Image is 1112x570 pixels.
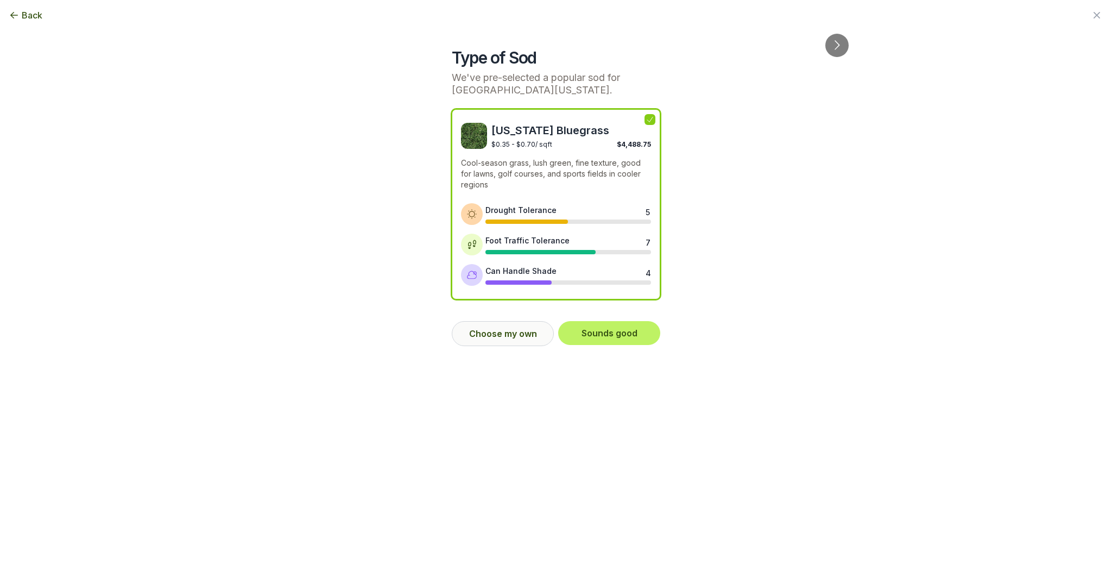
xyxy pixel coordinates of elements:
[646,206,650,215] div: 5
[617,140,651,148] span: $4,488.75
[646,267,650,276] div: 4
[491,123,651,138] span: [US_STATE] Bluegrass
[461,158,651,190] p: Cool-season grass, lush green, fine texture, good for lawns, golf courses, and sports fields in c...
[452,48,660,67] h2: Type of Sod
[22,9,42,22] span: Back
[452,72,660,96] p: We've pre-selected a popular sod for [GEOGRAPHIC_DATA][US_STATE].
[466,209,477,220] img: Drought tolerance icon
[646,237,650,246] div: 7
[825,34,849,57] button: Go to next slide
[485,204,557,216] div: Drought Tolerance
[452,321,554,346] button: Choose my own
[9,9,42,22] button: Back
[558,321,660,345] button: Sounds good
[461,123,487,149] img: Kentucky Bluegrass sod image
[485,235,570,246] div: Foot Traffic Tolerance
[491,140,552,148] span: $0.35 - $0.70 / sqft
[466,239,477,250] img: Foot traffic tolerance icon
[485,265,557,277] div: Can Handle Shade
[466,270,477,280] img: Shade tolerance icon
